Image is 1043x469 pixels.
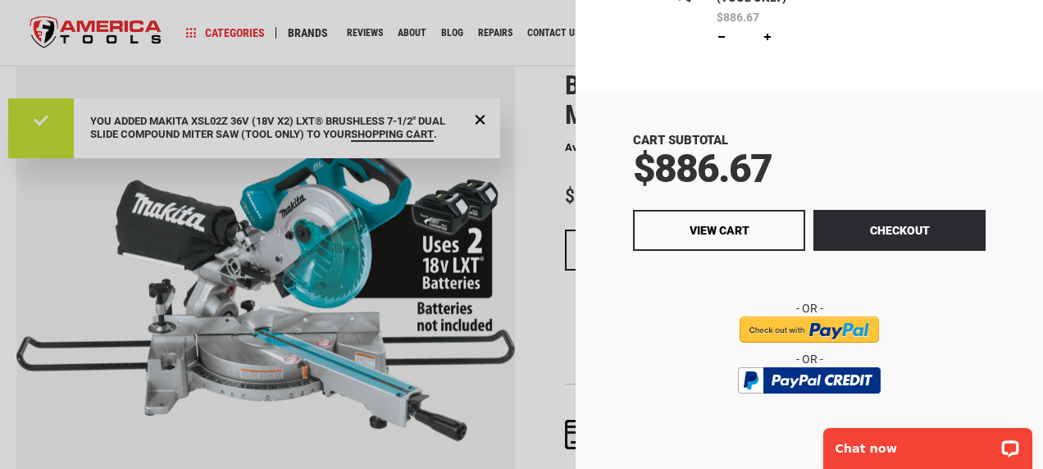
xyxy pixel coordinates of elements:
iframe: LiveChat chat widget [813,417,1043,469]
span: Cart Subtotal [633,133,728,148]
img: btn_bml_text.png [748,398,871,416]
button: Checkout [813,210,986,251]
a: View Cart [633,210,805,251]
span: View Cart [690,224,749,237]
span: $886.67 [633,145,772,192]
span: $886.67 [717,11,759,23]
